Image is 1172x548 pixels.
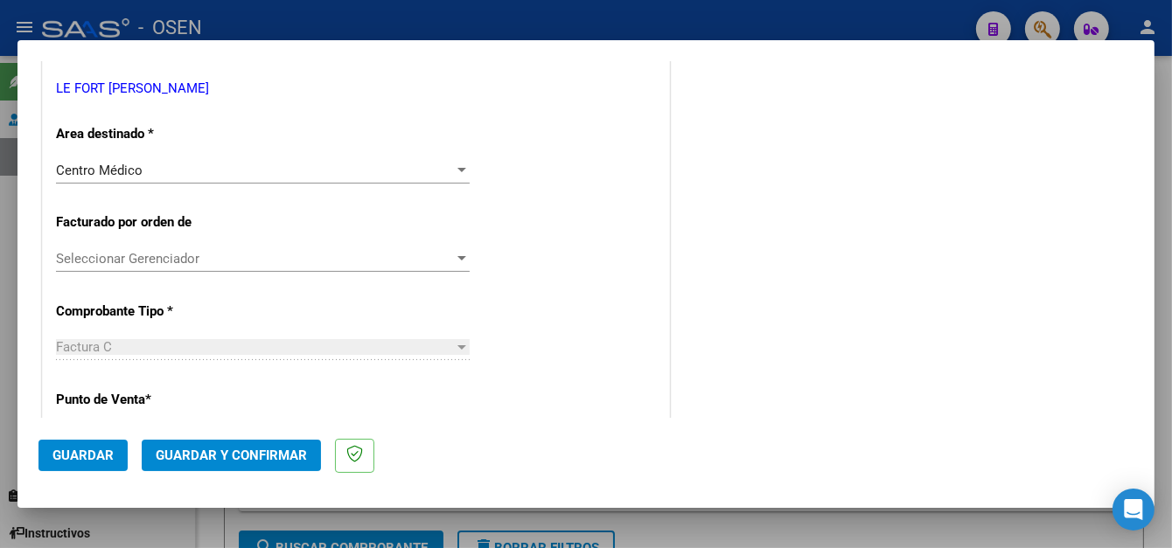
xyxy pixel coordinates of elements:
div: Open Intercom Messenger [1113,489,1155,531]
p: Comprobante Tipo * [56,302,236,322]
span: Guardar [52,447,114,463]
button: Guardar y Confirmar [142,440,321,471]
span: Seleccionar Gerenciador [56,251,454,267]
span: Guardar y Confirmar [156,447,307,463]
p: Area destinado * [56,124,236,144]
p: Punto de Venta [56,390,236,410]
button: Guardar [38,440,128,471]
span: Centro Médico [56,163,143,178]
p: Facturado por orden de [56,212,236,232]
p: LE FORT [PERSON_NAME] [56,79,656,99]
span: Factura C [56,339,112,355]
